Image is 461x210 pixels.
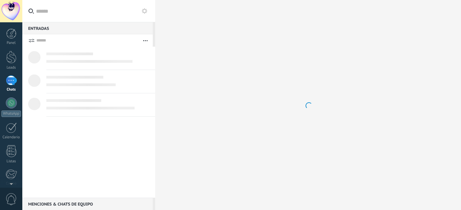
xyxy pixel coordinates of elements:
[22,22,153,34] div: Entradas
[1,41,21,45] div: Panel
[138,34,153,47] button: Más
[1,66,21,70] div: Leads
[22,198,153,210] div: Menciones & Chats de equipo
[1,159,21,164] div: Listas
[1,135,21,140] div: Calendario
[1,110,21,117] div: WhatsApp
[1,87,21,92] div: Chats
